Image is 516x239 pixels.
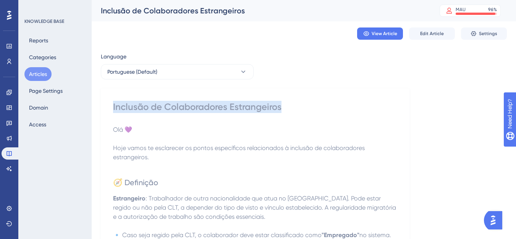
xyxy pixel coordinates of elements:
button: Portuguese (Default) [101,64,254,79]
button: Reports [24,34,53,47]
button: Categories [24,50,61,64]
strong: Estrangeiro [113,195,146,202]
button: Domain [24,101,53,115]
span: Edit Article [420,31,444,37]
span: 🧭 Definição [113,178,158,187]
span: Olá 💜 [113,126,132,133]
span: Need Help? [18,2,48,11]
span: 🔹 Caso seja regido pela CLT, o colaborador deve estar classificado como [113,231,322,239]
span: Language [101,52,126,61]
span: : Trabalhador de outra nacionalidade que atua no [GEOGRAPHIC_DATA]. Pode estar regido ou não pela... [113,195,398,220]
iframe: UserGuiding AI Assistant Launcher [484,209,507,232]
button: View Article [357,27,403,40]
div: Inclusão de Colaboradores Estrangeiros [113,101,397,113]
button: Settings [461,27,507,40]
span: no sistema. [359,231,391,239]
span: Settings [479,31,497,37]
strong: "Empregado" [322,231,359,239]
span: Portuguese (Default) [107,67,157,76]
div: 96 % [488,6,497,13]
span: Hoje vamos te esclarecer os pontos específicos relacionados à inclusão de colaboradores estrangei... [113,144,366,161]
button: Page Settings [24,84,67,98]
button: Articles [24,67,52,81]
button: Edit Article [409,27,455,40]
span: View Article [372,31,397,37]
div: Inclusão de Colaboradores Estrangeiros [101,5,421,16]
button: Access [24,118,51,131]
div: MAU [456,6,466,13]
div: KNOWLEDGE BASE [24,18,64,24]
